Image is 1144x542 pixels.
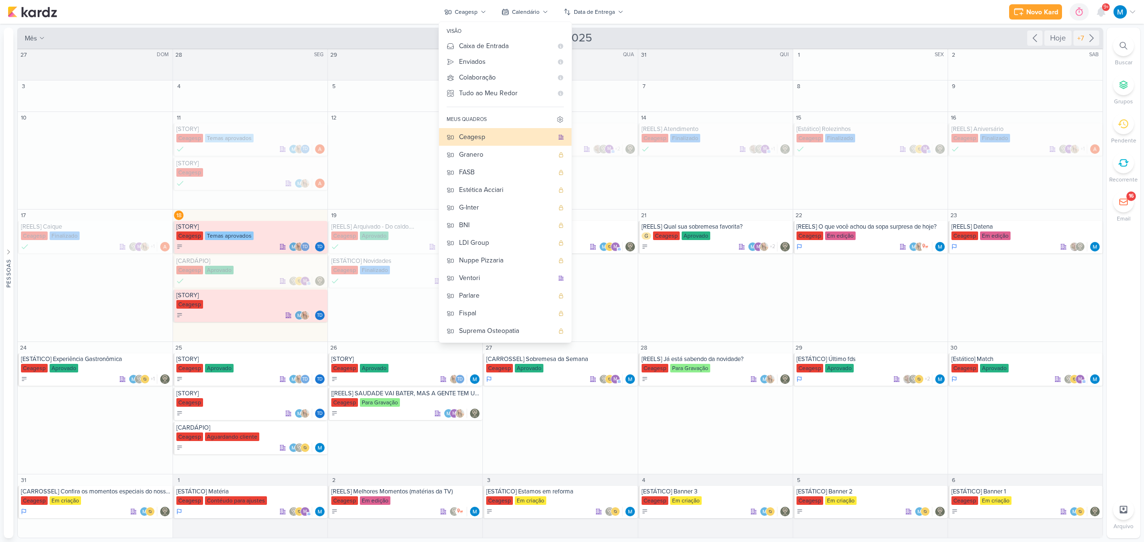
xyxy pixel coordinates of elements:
span: 9+ [1103,3,1109,11]
button: Ceagesp [439,128,572,146]
p: Td [317,245,323,250]
div: Em edição [825,231,856,240]
div: [ESTÁTICO] Último fds [797,355,946,363]
div: Aprovado [205,266,234,274]
button: Estética Acciari [439,181,572,199]
div: Fispal [459,308,553,318]
div: Finalizado [50,231,80,240]
img: MARIANA MIRANDA [935,242,945,251]
div: quadro pessoal [558,187,564,193]
img: Leviê Agência de Marketing Digital [1059,144,1068,154]
img: ow se liga [920,242,930,251]
div: Responsável: Leviê Agência de Marketing Digital [160,374,170,384]
div: 25 [174,343,184,352]
img: MARIANA MIRANDA [599,242,609,251]
div: Ceagesp [951,134,978,142]
div: Responsável: Leviê Agência de Marketing Digital [780,242,790,251]
div: 16 [1129,192,1134,200]
div: mlegnaioli@gmail.com [611,242,620,251]
button: FASB [439,163,572,181]
div: Em Andamento [951,243,957,251]
button: Colaboração [439,70,572,85]
div: Em edição [980,231,1011,240]
img: MARIANA MIRANDA [909,242,919,251]
p: m [613,245,617,250]
button: Pessoas [4,28,13,538]
div: 9 [949,81,959,91]
div: Colaboradores: MARIANA MIRANDA, Yasmin Yumi, Thais de carvalho [289,374,312,384]
div: Finalizado [825,134,855,142]
div: quadro da organização [558,275,564,281]
div: Aprovado [360,231,388,240]
div: Finalizado [670,134,700,142]
div: 29 [794,343,804,352]
div: SEX [935,51,947,59]
img: Leviê Agência de Marketing Digital [129,242,138,251]
img: MARIANA MIRANDA [129,374,138,384]
div: Caixa de Entrada [459,41,552,51]
div: [STORY] [176,125,326,133]
div: 21 [639,211,649,220]
img: Leviê Agência de Marketing Digital [289,276,298,286]
div: Colaboradores: MARIANA MIRANDA, Yasmin Yumi [295,179,312,188]
div: 22 [794,211,804,220]
div: Thais de carvalho [300,242,310,251]
div: [REELS] Caique [21,223,171,231]
p: m [756,245,760,250]
div: quadro da organização [558,134,564,140]
img: Leviê Agência de Marketing Digital [315,276,325,286]
div: SAB [1089,51,1102,59]
div: Responsável: Leviê Agência de Marketing Digital [625,144,635,154]
div: Responsável: Amanda ARAUJO [315,179,325,188]
div: Ceagesp [642,134,668,142]
div: SEG [314,51,327,59]
div: 10 [19,113,28,122]
div: Responsável: Leviê Agência de Marketing Digital [625,242,635,251]
div: Ceagesp [176,168,203,177]
img: Amanda ARAUJO [1090,144,1100,154]
div: Colaboradores: MARIANA MIRANDA, IDBOX - Agência de Design, mlegnaioli@gmail.com [599,242,623,251]
img: Leviê Agência de Marketing Digital [625,242,635,251]
div: Aprovado [682,231,710,240]
div: [Estático] Rolezinhos [797,125,946,133]
div: Finalizado [980,134,1010,142]
div: Ceagesp [642,364,668,372]
div: [REELS] Aniversário [951,125,1101,133]
div: 3 [19,81,28,91]
div: Responsável: MARIANA MIRANDA [1090,242,1100,251]
div: Estética Acciari [459,185,553,195]
div: Responsável: Leviê Agência de Marketing Digital [935,144,945,154]
div: BNI [459,220,553,230]
div: Ventori [459,273,553,283]
div: 28 [174,50,184,60]
span: +1 [770,145,775,153]
img: Leviê Agência de Marketing Digital [134,374,144,384]
div: meus quadros [447,116,487,123]
img: Sarah Violante [593,144,603,154]
div: A Fazer [642,243,648,250]
div: Responsável: MARIANA MIRANDA [935,242,945,251]
div: Ceagesp [951,364,978,372]
div: Colaboradores: Leviê Agência de Marketing Digital, IDBOX - Agência de Design, mlegnaioli@gmail.com [909,144,932,154]
div: FASB [459,167,553,177]
div: mlegnaioli@gmail.com [300,276,310,286]
img: IDBOX - Agência de Design [295,276,304,286]
div: Colaboradores: Leviê Agência de Marketing Digital, mlegnaioli@gmail.com, Yasmin Yumi, ow se liga [129,242,157,251]
div: 31 [639,50,649,60]
div: mlegnaioli@gmail.com [611,374,620,384]
p: m [607,147,611,151]
div: 12 [329,113,338,122]
span: +1 [150,243,155,251]
img: Yasmin Yumi [295,242,304,251]
div: Responsável: Amanda ARAUJO [1090,144,1100,154]
div: 27 [484,343,493,352]
div: mlegnaioli@gmail.com [760,144,770,154]
div: G [642,232,651,240]
div: [STORY] [176,223,326,231]
div: 26 [329,343,338,352]
img: Leviê Agência de Marketing Digital [935,144,945,154]
img: MARIANA MIRANDA [289,374,298,384]
div: [CARROSSEL] Sobremesa da Semana [486,355,635,363]
div: 11 [174,113,184,122]
img: Yasmin Yumi [295,374,304,384]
